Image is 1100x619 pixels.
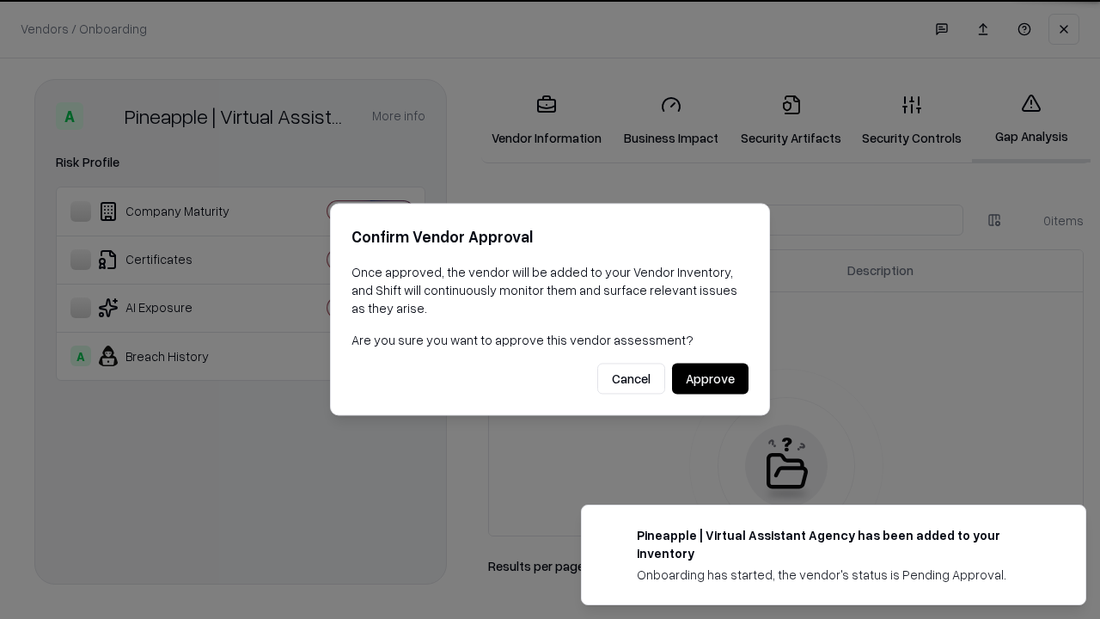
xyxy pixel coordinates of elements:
button: Approve [672,364,749,395]
div: Onboarding has started, the vendor's status is Pending Approval. [637,566,1044,584]
img: trypineapple.com [602,526,623,547]
p: Once approved, the vendor will be added to your Vendor Inventory, and Shift will continuously mon... [351,263,749,317]
button: Cancel [597,364,665,395]
div: Pineapple | Virtual Assistant Agency has been added to your inventory [637,526,1044,562]
p: Are you sure you want to approve this vendor assessment? [351,331,749,349]
h2: Confirm Vendor Approval [351,224,749,249]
